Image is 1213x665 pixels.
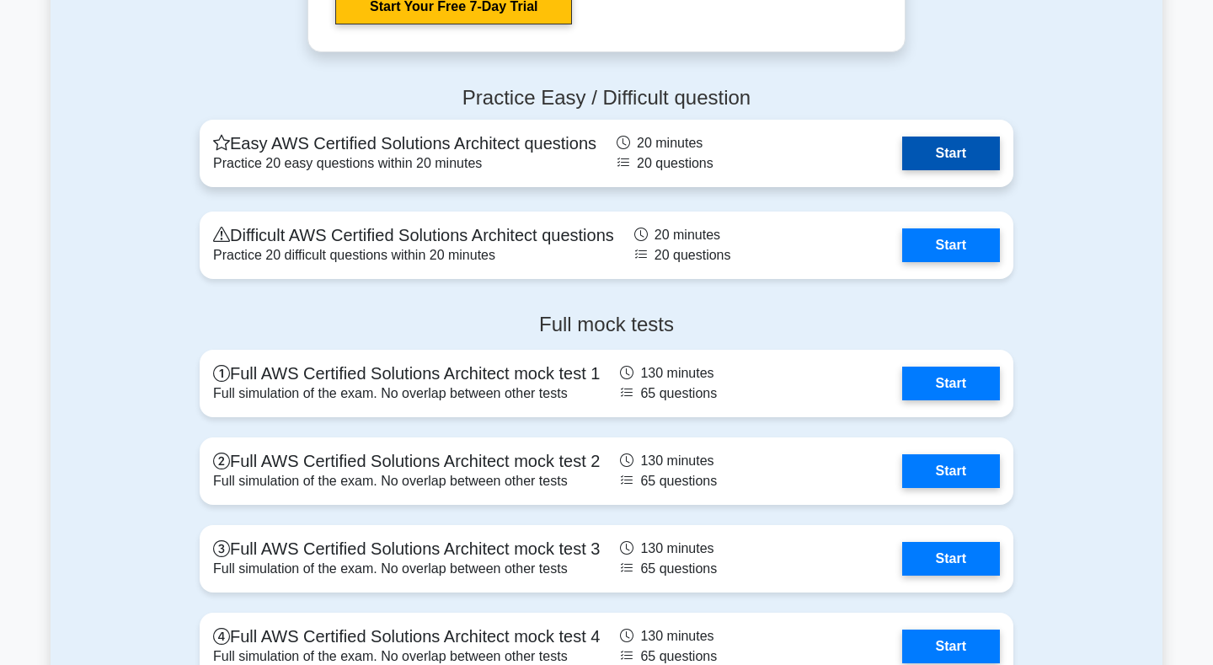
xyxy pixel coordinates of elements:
[902,137,1000,170] a: Start
[200,313,1013,337] h4: Full mock tests
[902,228,1000,262] a: Start
[200,86,1013,110] h4: Practice Easy / Difficult question
[902,454,1000,488] a: Start
[902,630,1000,663] a: Start
[902,367,1000,400] a: Start
[902,542,1000,576] a: Start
